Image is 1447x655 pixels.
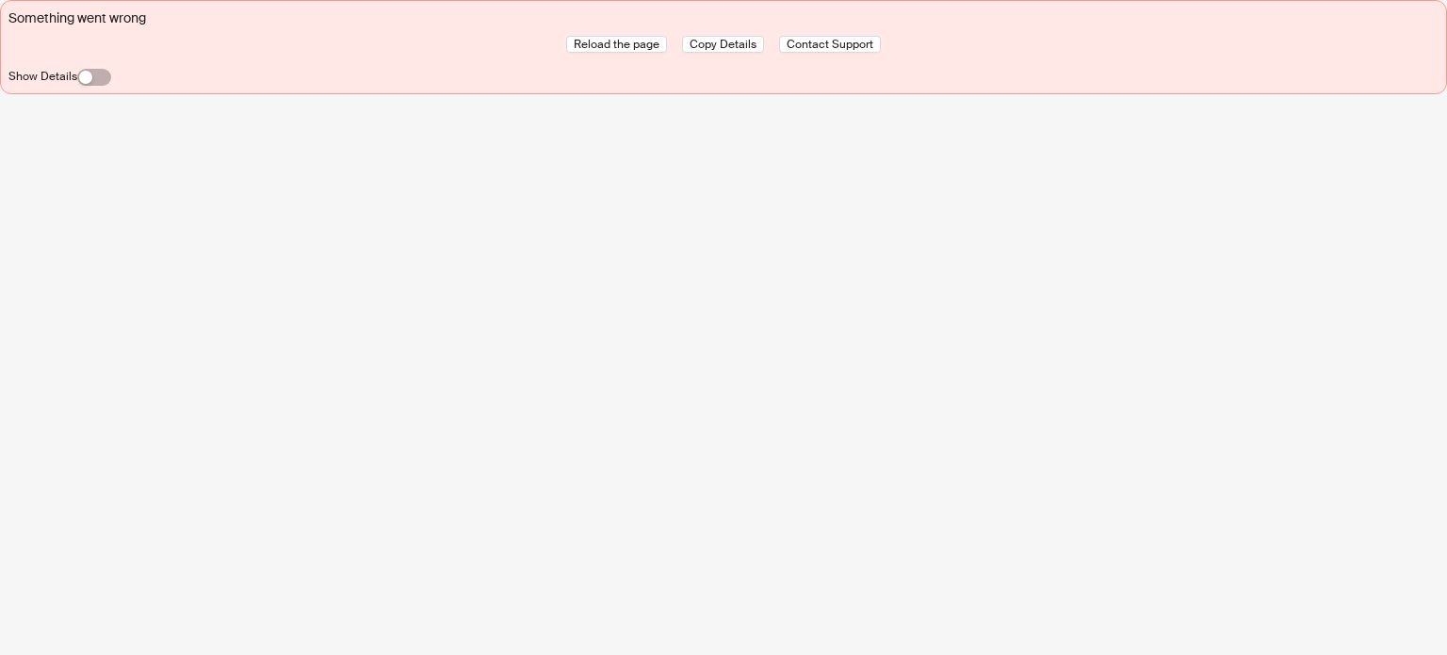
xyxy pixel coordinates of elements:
div: Something went wrong [8,8,1439,28]
button: Contact Support [779,36,881,53]
span: Copy Details [690,37,756,52]
label: Show Details [8,69,77,84]
button: Reload the page [566,36,667,53]
span: Contact Support [787,37,873,52]
button: Copy Details [682,36,764,53]
span: Reload the page [574,37,659,52]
